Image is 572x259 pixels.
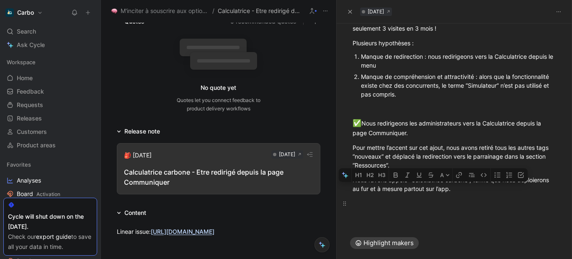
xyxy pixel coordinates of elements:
button: CarboCarbo [3,7,45,18]
div: Workspace [3,56,97,68]
h1: Carbo [17,9,34,16]
a: Releases [3,112,97,125]
div: 🎒 [DATE] [124,150,152,160]
a: Home [3,72,97,84]
span: Ask Cycle [17,40,45,50]
span: Customers [17,128,47,136]
div: Release note [113,126,163,136]
span: Calculatrice - Etre redirigé depuis la page Communiquer [218,6,303,16]
div: Nous l’avons appelé “Calculatrice carbone”, terme que nous déploierons au fur et à mesure partout... [353,175,557,193]
img: Carbo [5,8,14,17]
div: Nous redirigeons les administrateurs vers la Calculatrice depuis la page Communiquer. [353,118,557,138]
button: Highlight makers [350,237,419,249]
span: Home [17,74,33,82]
a: [URL][DOMAIN_NAME] [151,228,214,235]
span: Feedback [17,87,44,96]
div: Quotes let you connect feedback to product delivery workflows [177,96,260,113]
a: Requests [3,99,97,111]
span: Search [17,26,36,37]
div: Linear issue: [117,227,320,236]
div: No quote yet [201,83,236,93]
button: 🎒 [DATE][DATE]Calculatrice carbone - Etre redirigé depuis la page Communiquer [117,143,320,194]
div: Cycle will shut down on the [DATE]. [8,212,93,232]
span: Analyses [17,176,41,185]
div: Favorites [3,158,97,171]
div: Pour mettre l’accent sur cet ajout, nous avons retiré tous les autres tags “nouveaux” et déplacé ... [353,143,557,170]
span: Board [17,190,60,199]
div: [DATE] [279,150,295,159]
a: export guide [36,233,71,240]
a: BoardActivation [3,188,97,200]
span: Workspace [7,58,36,66]
div: Check our to save all your data in time. [8,232,93,252]
span: M'inciter à souscrire aux options [121,6,209,16]
a: Product areas [3,139,97,152]
span: Releases [17,114,42,123]
div: [DATE] [368,8,384,16]
button: A [438,168,452,182]
div: Manque de redirection : nous redirigeons vers la Calculatrice depuis le menu [361,52,557,70]
span: Favorites [7,160,31,169]
span: / [212,6,214,16]
div: Search [3,25,97,38]
div: Content [113,208,149,218]
a: Customers [3,126,97,138]
a: Analyses [3,174,97,187]
button: 🧠M'inciter à souscrire aux options [109,6,211,16]
span: Activation [36,191,60,197]
img: 🧠 [111,8,117,14]
div: Calculatrice carbone - Etre redirigé depuis la page Communiquer [124,167,313,187]
div: Plusieurs hypothèses : [353,39,557,47]
div: Content [124,208,146,218]
span: Requests [17,101,43,109]
span: ✅ [353,119,361,127]
span: Product areas [17,141,56,149]
div: Manque de compréhension et attractivité : alors que la fonctionnalité existe chez des concurrents... [361,72,557,99]
a: Ask Cycle [3,39,97,51]
a: Feedback [3,85,97,98]
div: Release note [124,126,160,136]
